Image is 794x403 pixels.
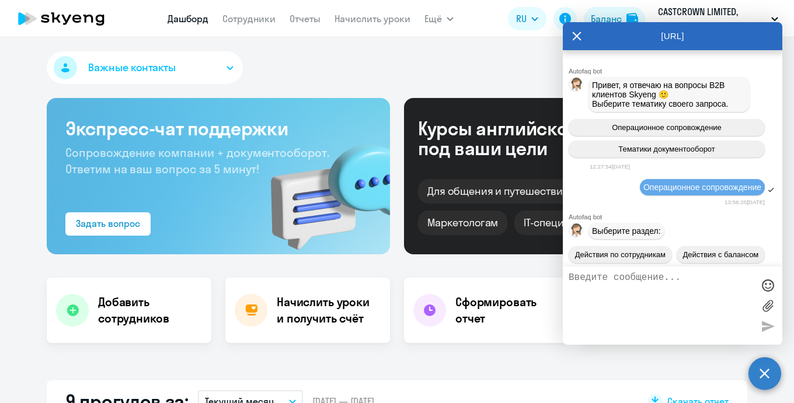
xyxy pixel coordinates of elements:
[590,163,630,170] time: 12:27:54[DATE]
[569,246,672,263] button: Действия по сотрудникам
[677,246,765,263] button: Действия с балансом
[65,145,329,176] span: Сопровождение компании + документооборот. Ответим на ваш вопрос за 5 минут!
[592,80,729,108] span: Привет, я отвечаю на вопросы B2B клиентов Skyeng 🙂 Выберите тематику своего запроса.
[65,117,371,140] h3: Экспресс-чат поддержки
[569,119,765,136] button: Операционное сопровождение
[759,297,776,314] label: Лимит 10 файлов
[584,7,645,30] button: Балансbalance
[424,12,442,26] span: Ещё
[618,145,715,153] span: Тематики документооборот
[652,5,784,33] button: CASTCROWN LIMITED, CASTCROWN LIMITED
[514,211,615,235] div: IT-специалистам
[168,13,208,24] a: Дашборд
[418,179,579,204] div: Для общения и путешествий
[516,12,527,26] span: RU
[569,223,584,240] img: bot avatar
[682,250,758,259] span: Действия с балансом
[592,226,661,236] span: Выберите раздел:
[290,13,321,24] a: Отчеты
[569,78,584,94] img: bot avatar
[65,212,151,236] button: Задать вопрос
[418,118,618,158] div: Курсы английского под ваши цели
[424,7,454,30] button: Ещё
[569,141,765,157] button: Тематики документооборот
[76,216,140,230] div: Задать вопрос
[575,250,666,259] span: Действия по сотрудникам
[277,294,378,327] h4: Начислить уроки и получить счёт
[612,123,722,132] span: Операционное сопровождение
[569,213,782,220] div: Autofaq bot
[569,68,782,75] div: Autofaq bot
[98,294,202,327] h4: Добавить сотрудников
[658,5,767,33] p: CASTCROWN LIMITED, CASTCROWN LIMITED
[88,60,176,75] span: Важные контакты
[626,13,638,24] img: balance
[418,211,507,235] div: Маркетологам
[591,12,622,26] div: Баланс
[335,13,410,24] a: Начислить уроки
[47,51,243,84] button: Важные контакты
[222,13,276,24] a: Сотрудники
[455,294,559,327] h4: Сформировать отчет
[725,199,765,205] time: 13:56:25[DATE]
[254,123,390,254] img: bg-img
[508,7,546,30] button: RU
[643,183,761,192] span: Операционное сопровождение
